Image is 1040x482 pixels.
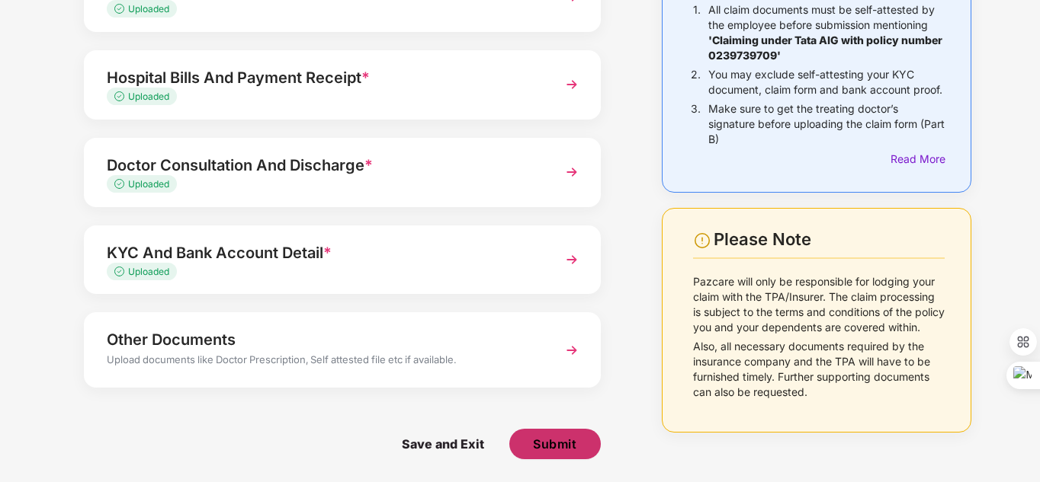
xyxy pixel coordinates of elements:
[114,91,128,101] img: svg+xml;base64,PHN2ZyB4bWxucz0iaHR0cDovL3d3dy53My5vcmcvMjAwMC9zdmciIHdpZHRoPSIxMy4zMzMiIGhlaWdodD...
[714,229,945,250] div: Please Note
[691,101,701,147] p: 3.
[558,337,586,364] img: svg+xml;base64,PHN2ZyBpZD0iTmV4dCIgeG1sbnM9Imh0dHA6Ly93d3cudzMub3JnLzIwMDAvc3ZnIiB3aWR0aD0iMzYiIG...
[558,158,586,186] img: svg+xml;base64,PHN2ZyBpZD0iTmV4dCIgeG1sbnM9Imh0dHA6Ly93d3cudzMub3JnLzIwMDAvc3ZnIiB3aWR0aD0iMzYiIG...
[533,436,576,452] span: Submit
[693,2,701,63] p: 1.
[693,231,711,250] img: svg+xml;base64,PHN2ZyBpZD0iV2FybmluZ18tXzI0eDI0IiBkYXRhLW5hbWU9Ildhcm5pbmcgLSAyNHgyNCIgeG1sbnM9Im...
[708,101,945,147] p: Make sure to get the treating doctor’s signature before uploading the claim form (Part B)
[691,67,701,97] p: 2.
[107,153,538,177] div: Doctor Consultation And Discharge
[387,429,499,459] span: Save and Exit
[128,266,169,277] span: Uploaded
[114,4,128,14] img: svg+xml;base64,PHN2ZyB4bWxucz0iaHR0cDovL3d3dy53My5vcmcvMjAwMC9zdmciIHdpZHRoPSIxMy4zMzMiIGhlaWdodD...
[128,91,169,102] span: Uploaded
[693,339,945,400] p: Also, all necessary documents required by the insurance company and the TPA will have to be furni...
[708,34,942,62] b: 'Claiming under Tata AIG with policy number 0239739709'
[509,429,601,459] button: Submit
[107,241,538,265] div: KYC And Bank Account Detail
[107,352,538,372] div: Upload documents like Doctor Prescription, Self attested file etc if available.
[891,151,945,168] div: Read More
[107,327,538,352] div: Other Documents
[708,2,945,63] p: All claim documents must be self-attested by the employee before submission mentioning
[114,179,128,189] img: svg+xml;base64,PHN2ZyB4bWxucz0iaHR0cDovL3d3dy53My5vcmcvMjAwMC9zdmciIHdpZHRoPSIxMy4zMzMiIGhlaWdodD...
[128,178,169,190] span: Uploaded
[128,3,169,14] span: Uploaded
[693,274,945,335] p: Pazcare will only be responsible for lodging your claim with the TPA/Insurer. The claim processin...
[114,267,128,276] img: svg+xml;base64,PHN2ZyB4bWxucz0iaHR0cDovL3d3dy53My5vcmcvMjAwMC9zdmciIHdpZHRoPSIxMy4zMzMiIGhlaWdodD...
[558,246,586,273] img: svg+xml;base64,PHN2ZyBpZD0iTmV4dCIgeG1sbnM9Imh0dHA6Ly93d3cudzMub3JnLzIwMDAvc3ZnIiB3aWR0aD0iMzYiIG...
[107,65,538,90] div: Hospital Bills And Payment Receipt
[558,71,586,98] img: svg+xml;base64,PHN2ZyBpZD0iTmV4dCIgeG1sbnM9Imh0dHA6Ly93d3cudzMub3JnLzIwMDAvc3ZnIiB3aWR0aD0iMzYiIG...
[708,67,945,97] p: You may exclude self-attesting your KYC document, claim form and bank account proof.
